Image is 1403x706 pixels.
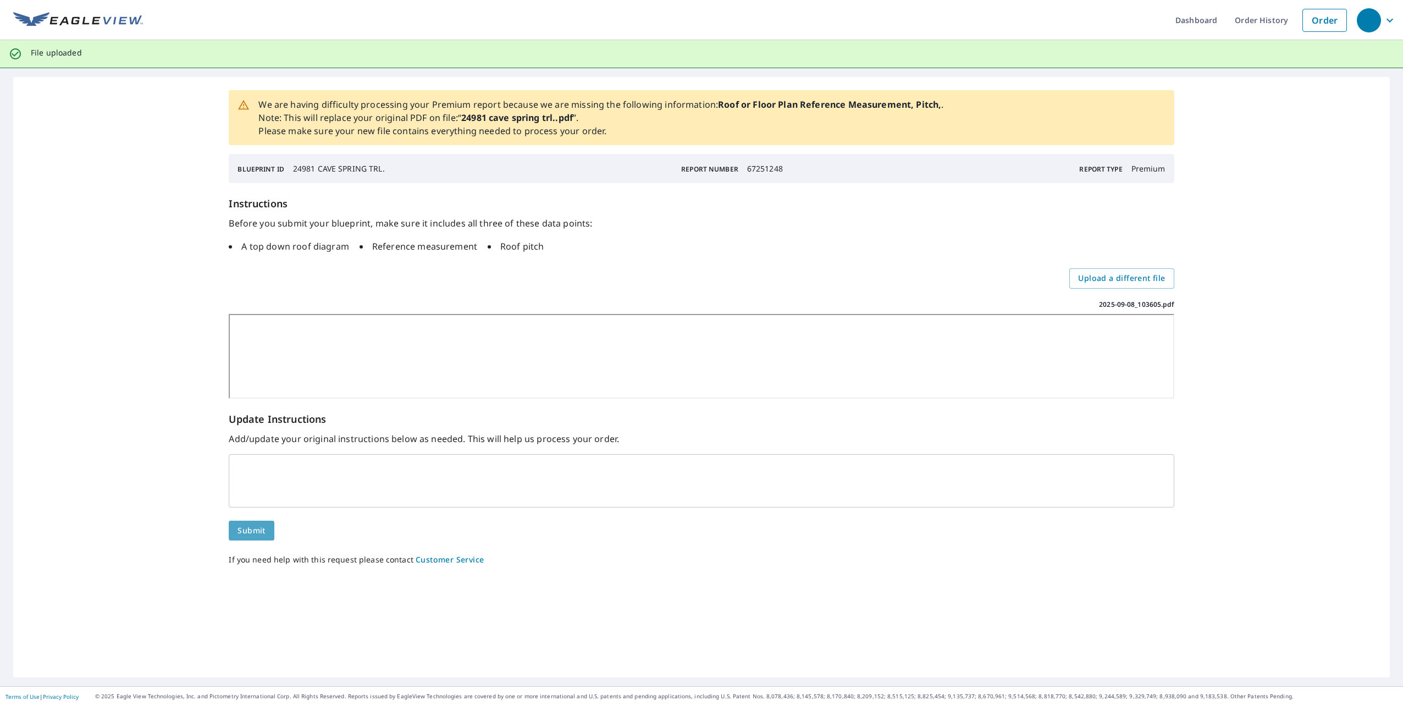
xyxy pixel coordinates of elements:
[718,98,941,111] strong: Roof or Floor Plan Reference Measurement, Pitch,
[5,693,40,701] a: Terms of Use
[229,314,1174,399] iframe: 2025-09-08_103605.pdf
[43,693,79,701] a: Privacy Policy
[237,164,284,174] p: Blueprint ID
[747,163,783,174] p: 67251248
[1079,164,1122,174] p: Report Type
[416,553,484,567] button: Customer Service
[1078,272,1165,285] span: Upload a different file
[31,48,82,58] p: File uploaded
[229,240,349,253] li: A top down roof diagram
[5,693,79,700] p: |
[258,98,943,137] p: We are having difficulty processing your Premium report because we are missing the following info...
[237,524,265,538] span: Submit
[13,12,143,29] img: EV Logo
[229,412,1174,427] p: Update Instructions
[1099,300,1174,310] p: 2025-09-08_103605.pdf
[1131,163,1166,174] p: Premium
[293,163,385,174] p: 24981 CAVE SPRING TRL.
[488,240,544,253] li: Roof pitch
[229,521,274,541] button: Submit
[461,112,573,124] strong: 24981 cave spring trl..pdf
[1302,9,1347,32] a: Order
[1069,268,1174,289] label: Upload a different file
[229,217,1174,230] p: Before you submit your blueprint, make sure it includes all three of these data points:
[360,240,477,253] li: Reference measurement
[229,554,1174,567] p: If you need help with this request please contact
[229,432,1174,445] p: Add/update your original instructions below as needed. This will help us process your order.
[95,692,1398,701] p: © 2025 Eagle View Technologies, Inc. and Pictometry International Corp. All Rights Reserved. Repo...
[681,164,738,174] p: Report Number
[229,196,1174,211] h6: Instructions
